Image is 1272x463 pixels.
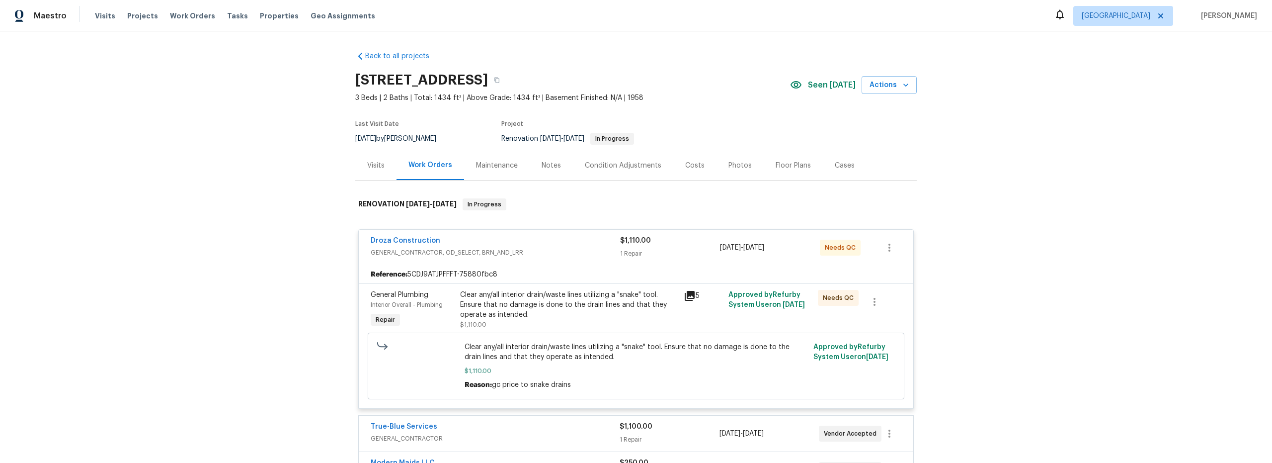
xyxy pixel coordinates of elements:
[311,11,375,21] span: Geo Assignments
[685,161,705,171] div: Costs
[813,344,888,361] span: Approved by Refurby System User on
[460,322,486,328] span: $1,110.00
[870,79,909,92] span: Actions
[359,266,913,283] div: 5CDJ9ATJPFFFT-75880fbc8
[476,161,518,171] div: Maintenance
[743,244,764,251] span: [DATE]
[372,315,399,325] span: Repair
[371,302,443,308] span: Interior Overall - Plumbing
[34,11,67,21] span: Maestro
[620,423,652,430] span: $1,100.00
[371,270,407,279] b: Reference:
[620,237,651,244] span: $1,110.00
[540,135,561,142] span: [DATE]
[728,161,752,171] div: Photos
[355,93,790,103] span: 3 Beds | 2 Baths | Total: 1434 ft² | Above Grade: 1434 ft² | Basement Finished: N/A | 1958
[501,121,523,127] span: Project
[355,133,448,145] div: by [PERSON_NAME]
[620,249,720,259] div: 1 Repair
[492,381,571,388] span: gc price to snake drains
[355,121,399,127] span: Last Visit Date
[620,435,719,445] div: 1 Repair
[95,11,115,21] span: Visits
[371,423,437,430] a: True-Blue Services
[1082,11,1150,21] span: [GEOGRAPHIC_DATA]
[720,243,764,253] span: -
[433,200,457,207] span: [DATE]
[464,199,505,209] span: In Progress
[591,136,633,142] span: In Progress
[585,161,661,171] div: Condition Adjustments
[862,76,917,94] button: Actions
[501,135,634,142] span: Renovation
[465,366,808,376] span: $1,110.00
[367,161,385,171] div: Visits
[406,200,430,207] span: [DATE]
[563,135,584,142] span: [DATE]
[227,12,248,19] span: Tasks
[170,11,215,21] span: Work Orders
[460,290,678,320] div: Clear any/all interior drain/waste lines utilizing a "snake" tool. Ensure that no damage is done ...
[371,434,620,444] span: GENERAL_CONTRACTOR
[408,160,452,170] div: Work Orders
[743,430,764,437] span: [DATE]
[1197,11,1257,21] span: [PERSON_NAME]
[371,237,440,244] a: Droza Construction
[355,75,488,85] h2: [STREET_ADDRESS]
[825,243,860,253] span: Needs QC
[823,293,858,303] span: Needs QC
[465,342,808,362] span: Clear any/all interior drain/waste lines utilizing a "snake" tool. Ensure that no damage is done ...
[719,429,764,439] span: -
[355,51,451,61] a: Back to all projects
[808,80,856,90] span: Seen [DATE]
[719,430,740,437] span: [DATE]
[783,301,805,308] span: [DATE]
[406,200,457,207] span: -
[824,429,880,439] span: Vendor Accepted
[540,135,584,142] span: -
[728,291,805,308] span: Approved by Refurby System User on
[835,161,855,171] div: Cases
[355,188,917,220] div: RENOVATION [DATE]-[DATE]In Progress
[720,244,741,251] span: [DATE]
[542,161,561,171] div: Notes
[776,161,811,171] div: Floor Plans
[684,290,722,302] div: 5
[355,135,376,142] span: [DATE]
[488,71,506,89] button: Copy Address
[465,381,492,388] span: Reason:
[127,11,158,21] span: Projects
[866,354,888,361] span: [DATE]
[371,291,428,298] span: General Plumbing
[260,11,299,21] span: Properties
[358,198,457,210] h6: RENOVATION
[371,248,620,258] span: GENERAL_CONTRACTOR, OD_SELECT, BRN_AND_LRR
